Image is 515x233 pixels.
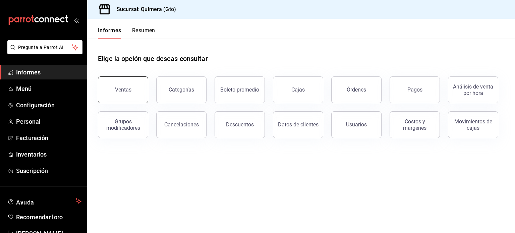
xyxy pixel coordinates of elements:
font: Cancelaciones [164,121,199,128]
font: Pregunta a Parrot AI [18,45,64,50]
button: Costos y márgenes [390,111,440,138]
button: Categorías [156,76,207,103]
font: Ayuda [16,199,34,206]
font: Grupos modificadores [106,118,140,131]
font: Usuarios [346,121,367,128]
button: Análisis de venta por hora [448,76,498,103]
button: Movimientos de cajas [448,111,498,138]
font: Personal [16,118,41,125]
font: Descuentos [226,121,254,128]
button: Cancelaciones [156,111,207,138]
font: Órdenes [347,86,366,93]
font: Datos de clientes [278,121,319,128]
font: Costos y márgenes [403,118,426,131]
font: Resumen [132,27,155,34]
font: Informes [98,27,121,34]
a: Pregunta a Parrot AI [5,49,82,56]
font: Ventas [115,86,131,93]
font: Boleto promedio [220,86,259,93]
font: Configuración [16,102,55,109]
a: Cajas [273,76,323,103]
button: Descuentos [215,111,265,138]
font: Inventarios [16,151,47,158]
font: Movimientos de cajas [454,118,492,131]
font: Análisis de venta por hora [453,83,493,96]
font: Sucursal: Quimera (Gto) [117,6,176,12]
button: Boleto promedio [215,76,265,103]
font: Informes [16,69,41,76]
font: Recomendar loro [16,214,63,221]
button: Órdenes [331,76,382,103]
button: Pregunta a Parrot AI [7,40,82,54]
button: Ventas [98,76,148,103]
button: Grupos modificadores [98,111,148,138]
font: Cajas [291,86,305,93]
button: abrir_cajón_menú [74,17,79,23]
font: Menú [16,85,32,92]
button: Pagos [390,76,440,103]
font: Elige la opción que deseas consultar [98,55,208,63]
font: Suscripción [16,167,48,174]
button: Datos de clientes [273,111,323,138]
button: Usuarios [331,111,382,138]
font: Facturación [16,134,48,141]
font: Pagos [407,86,422,93]
div: pestañas de navegación [98,27,155,39]
font: Categorías [169,86,194,93]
